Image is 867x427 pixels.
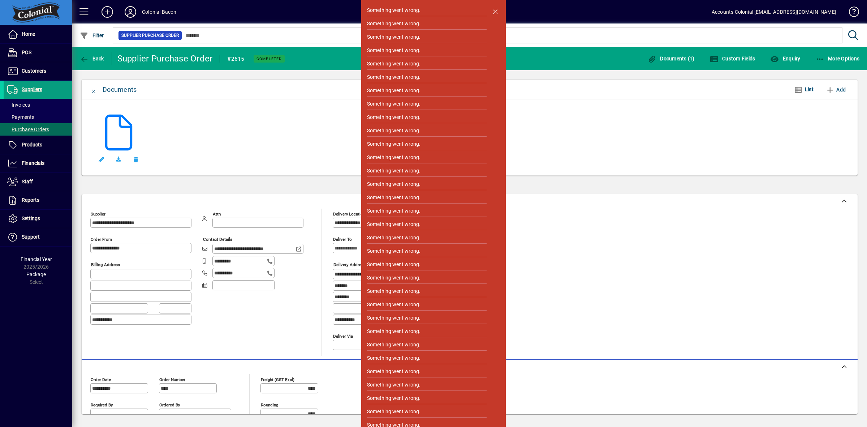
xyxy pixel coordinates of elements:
[826,84,846,95] span: Add
[367,261,420,268] div: Something went wrong.
[4,25,72,43] a: Home
[26,272,46,277] span: Package
[333,237,352,242] mat-label: Deliver To
[78,29,106,42] button: Filter
[4,154,72,172] a: Financials
[22,50,31,55] span: POS
[367,301,420,308] div: Something went wrong.
[22,31,35,37] span: Home
[367,100,420,108] div: Something went wrong.
[227,53,244,65] div: #2615
[159,402,180,407] mat-label: Ordered by
[261,402,278,407] mat-label: Rounding
[4,44,72,62] a: POS
[367,87,420,94] div: Something went wrong.
[367,167,420,175] div: Something went wrong.
[816,56,860,61] span: More Options
[22,86,42,92] span: Suppliers
[78,52,106,65] button: Back
[367,60,420,68] div: Something went wrong.
[127,151,144,168] button: Remove
[367,247,420,255] div: Something went wrong.
[333,212,365,217] mat-label: Delivery Location
[119,5,142,18] button: Profile
[367,408,420,415] div: Something went wrong.
[7,102,30,108] span: Invoices
[92,151,110,168] button: Edit
[4,191,72,209] a: Reports
[367,221,420,228] div: Something went wrong.
[367,127,420,134] div: Something went wrong.
[4,210,72,228] a: Settings
[367,234,420,242] div: Something went wrong.
[96,5,119,18] button: Add
[22,197,39,203] span: Reports
[367,314,420,322] div: Something went wrong.
[159,377,185,382] mat-label: Order number
[648,56,695,61] span: Documents (1)
[4,228,72,246] a: Support
[4,123,72,136] a: Purchase Orders
[4,111,72,123] a: Payments
[367,47,420,54] div: Something went wrong.
[91,402,113,407] mat-label: Required by
[91,377,111,382] mat-label: Order date
[261,377,294,382] mat-label: Freight (GST excl)
[367,154,420,161] div: Something went wrong.
[770,56,800,61] span: Enquiry
[72,52,112,65] app-page-header-button: Back
[80,33,104,38] span: Filter
[367,328,420,335] div: Something went wrong.
[22,68,46,74] span: Customers
[256,56,282,61] span: Completed
[708,52,757,65] button: Custom Fields
[367,73,420,81] div: Something went wrong.
[768,52,802,65] button: Enquiry
[367,341,420,349] div: Something went wrong.
[712,6,836,18] div: Accounts Colonial [EMAIL_ADDRESS][DOMAIN_NAME]
[367,207,420,215] div: Something went wrong.
[85,81,103,98] button: Close
[117,53,213,64] div: Supplier Purchase Order
[823,83,849,96] button: Add
[4,99,72,111] a: Invoices
[4,62,72,80] a: Customers
[646,52,696,65] button: Documents (1)
[21,256,52,262] span: Financial Year
[367,114,420,121] div: Something went wrong.
[844,1,858,25] a: Knowledge Base
[110,151,127,168] a: Download
[91,212,105,217] mat-label: Supplier
[788,83,819,96] button: List
[103,84,137,95] div: Documents
[333,333,353,338] mat-label: Deliver via
[22,179,33,184] span: Staff
[814,52,862,65] button: More Options
[22,215,40,221] span: Settings
[367,381,420,389] div: Something went wrong.
[367,287,420,295] div: Something went wrong.
[367,140,420,148] div: Something went wrong.
[7,114,34,120] span: Payments
[80,56,104,61] span: Back
[4,136,72,154] a: Products
[142,6,176,18] div: Colonial Bacon
[367,274,420,282] div: Something went wrong.
[367,180,420,188] div: Something went wrong.
[7,127,49,132] span: Purchase Orders
[805,86,814,92] span: List
[22,142,42,148] span: Products
[213,212,221,217] mat-label: Attn
[91,237,112,242] mat-label: Order from
[22,160,44,166] span: Financials
[22,234,40,240] span: Support
[367,194,420,201] div: Something went wrong.
[710,56,755,61] span: Custom Fields
[4,173,72,191] a: Staff
[367,394,420,402] div: Something went wrong.
[367,368,420,375] div: Something went wrong.
[367,354,420,362] div: Something went wrong.
[121,32,179,39] span: Supplier Purchase Order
